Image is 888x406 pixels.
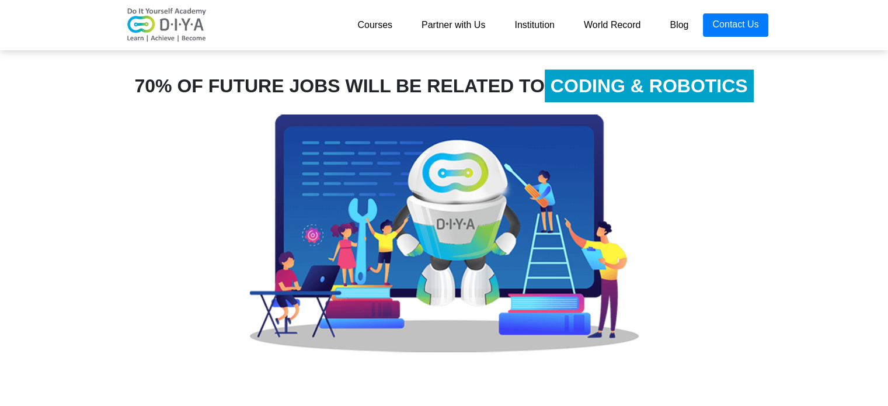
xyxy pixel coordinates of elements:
[545,70,754,102] span: CODING & ROBOTICS
[703,13,768,37] a: Contact Us
[655,13,703,37] a: Blog
[343,13,407,37] a: Courses
[112,72,777,100] div: 70% OF FUTURE JOBS WILL BE RELATED TO
[120,8,214,43] img: logo-v2.png
[500,13,569,37] a: Institution
[407,13,500,37] a: Partner with Us
[569,13,656,37] a: World Record
[250,114,639,352] img: slide-2-image.png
